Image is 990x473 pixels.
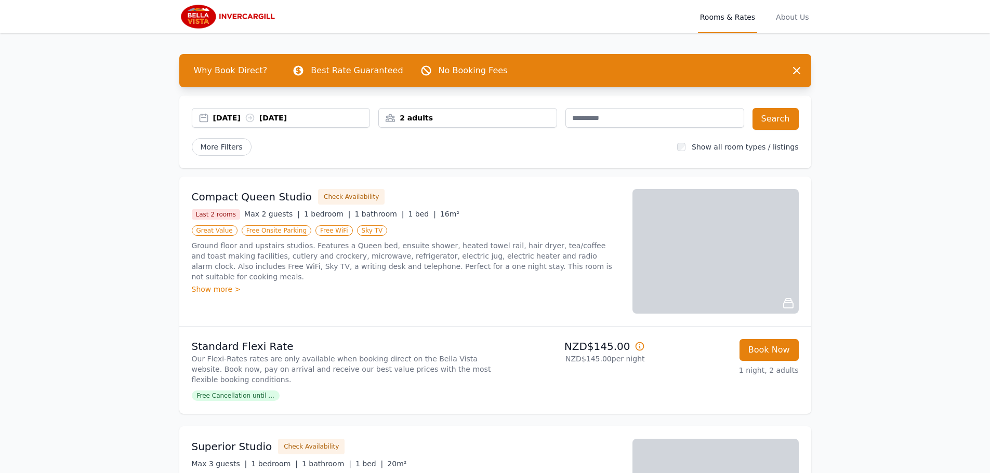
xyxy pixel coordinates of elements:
span: 1 bathroom | [354,210,404,218]
p: No Booking Fees [439,64,508,77]
button: Book Now [740,339,799,361]
span: 16m² [440,210,459,218]
p: NZD$145.00 per night [499,354,645,364]
h3: Compact Queen Studio [192,190,312,204]
span: 1 bed | [355,460,383,468]
button: Check Availability [278,439,345,454]
span: Free Cancellation until ... [192,390,280,401]
span: Why Book Direct? [186,60,276,81]
p: Ground floor and upstairs studios. Features a Queen bed, ensuite shower, heated towel rail, hair ... [192,240,620,282]
span: 1 bathroom | [302,460,351,468]
span: Free WiFi [315,225,353,236]
span: More Filters [192,138,252,156]
img: Bella Vista Invercargill [179,4,279,29]
span: Free Onsite Parking [242,225,311,236]
p: Standard Flexi Rate [192,339,491,354]
div: [DATE] [DATE] [213,113,370,123]
p: Best Rate Guaranteed [311,64,403,77]
div: Show more > [192,284,620,294]
span: Last 2 rooms [192,209,241,220]
span: Great Value [192,225,237,236]
label: Show all room types / listings [692,143,798,151]
p: NZD$145.00 [499,339,645,354]
span: 20m² [387,460,406,468]
div: 2 adults [379,113,557,123]
span: Max 2 guests | [244,210,300,218]
p: Our Flexi-Rates rates are only available when booking direct on the Bella Vista website. Book now... [192,354,491,385]
button: Search [753,108,799,130]
button: Check Availability [318,189,385,205]
p: 1 night, 2 adults [653,365,799,375]
span: 1 bed | [408,210,436,218]
span: Sky TV [357,225,388,236]
span: 1 bedroom | [251,460,298,468]
h3: Superior Studio [192,439,272,454]
span: Max 3 guests | [192,460,247,468]
span: 1 bedroom | [304,210,351,218]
